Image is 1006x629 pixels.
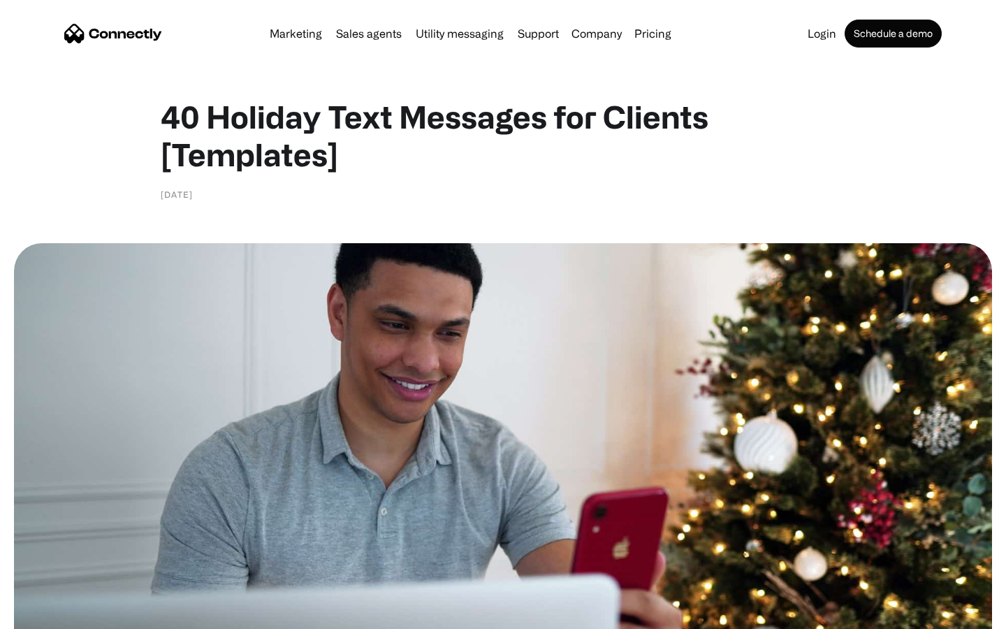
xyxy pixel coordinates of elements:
div: [DATE] [161,187,193,201]
ul: Language list [28,605,84,624]
a: Sales agents [330,28,407,39]
a: Schedule a demo [845,20,942,48]
aside: Language selected: English [14,605,84,624]
div: Company [571,24,622,43]
a: Marketing [264,28,328,39]
a: Support [512,28,564,39]
h1: 40 Holiday Text Messages for Clients [Templates] [161,98,845,173]
a: Login [802,28,842,39]
a: Pricing [629,28,677,39]
a: Utility messaging [410,28,509,39]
